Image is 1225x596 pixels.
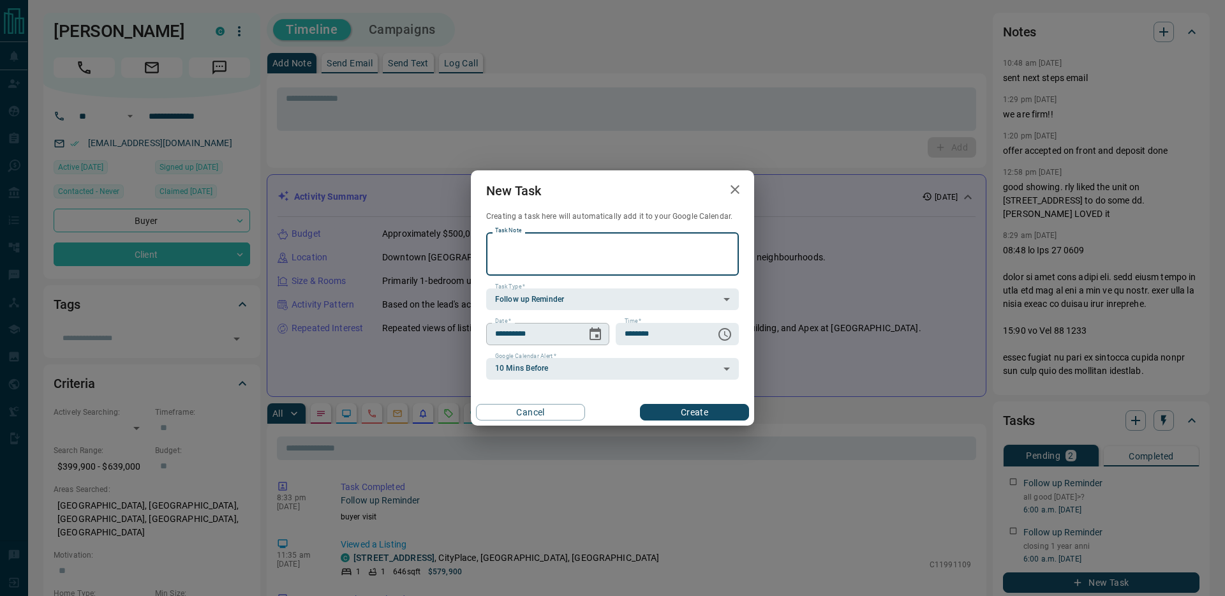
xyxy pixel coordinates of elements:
label: Task Type [495,283,525,291]
h2: New Task [471,170,556,211]
button: Choose date, selected date is Sep 16, 2025 [583,322,608,347]
label: Time [625,317,641,325]
button: Cancel [476,404,585,421]
p: Creating a task here will automatically add it to your Google Calendar. [486,211,739,222]
label: Date [495,317,511,325]
div: 10 Mins Before [486,358,739,380]
label: Google Calendar Alert [495,352,556,361]
button: Create [640,404,749,421]
div: Follow up Reminder [486,288,739,310]
label: Task Note [495,227,521,235]
button: Choose time, selected time is 6:00 AM [712,322,738,347]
